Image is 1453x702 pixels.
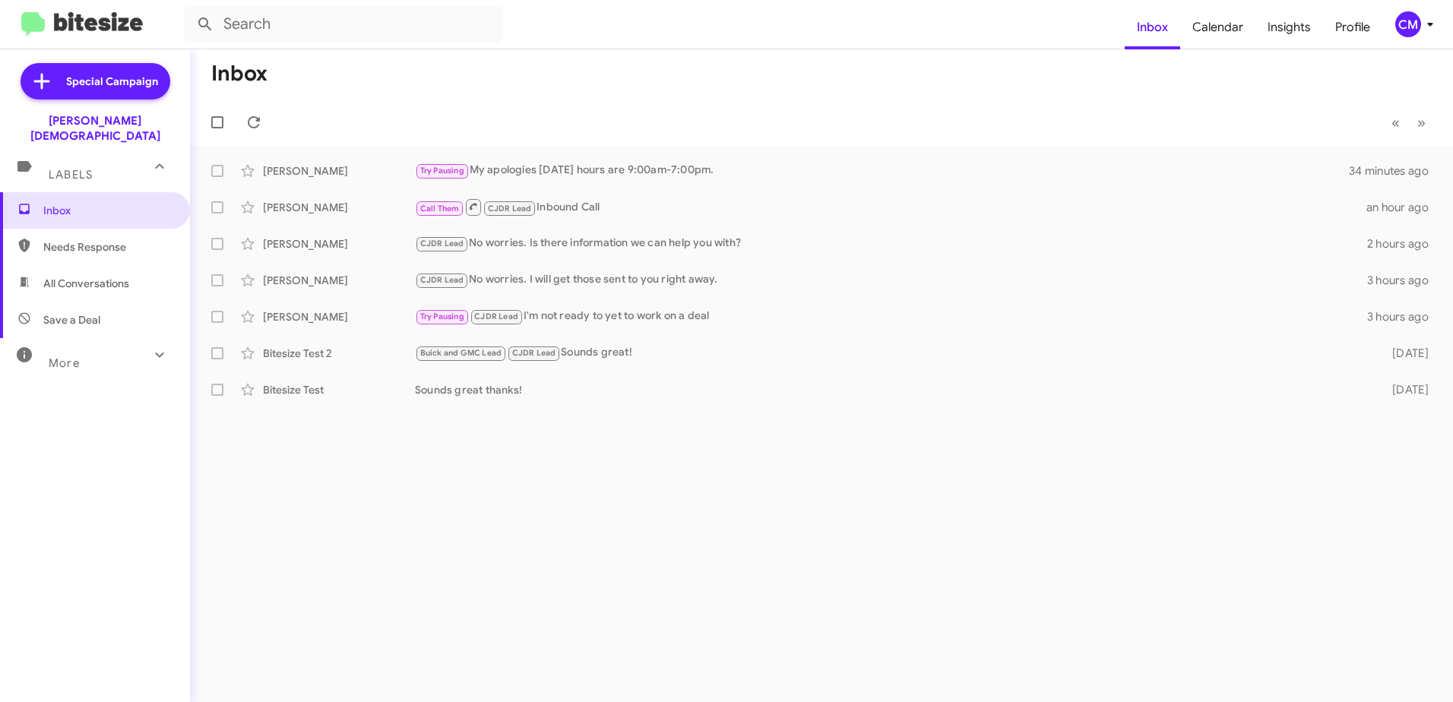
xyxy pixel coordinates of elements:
[263,273,415,288] div: [PERSON_NAME]
[1180,5,1255,49] a: Calendar
[1125,5,1180,49] a: Inbox
[1367,309,1441,324] div: 3 hours ago
[1350,163,1441,179] div: 34 minutes ago
[1417,113,1426,132] span: »
[1408,107,1435,138] button: Next
[420,275,464,285] span: CJDR Lead
[184,6,503,43] input: Search
[488,204,532,213] span: CJDR Lead
[415,382,1368,397] div: Sounds great thanks!
[415,198,1366,217] div: Inbound Call
[49,168,93,182] span: Labels
[1391,113,1400,132] span: «
[420,239,464,248] span: CJDR Lead
[1395,11,1421,37] div: CM
[263,163,415,179] div: [PERSON_NAME]
[1366,200,1441,215] div: an hour ago
[1368,382,1441,397] div: [DATE]
[512,348,556,358] span: CJDR Lead
[1367,273,1441,288] div: 3 hours ago
[420,166,464,175] span: Try Pausing
[1368,346,1441,361] div: [DATE]
[211,62,267,86] h1: Inbox
[1323,5,1382,49] a: Profile
[420,348,502,358] span: Buick and GMC Lead
[43,239,173,255] span: Needs Response
[21,63,170,100] a: Special Campaign
[415,344,1368,362] div: Sounds great!
[420,311,464,321] span: Try Pausing
[474,311,518,321] span: CJDR Lead
[263,200,415,215] div: [PERSON_NAME]
[415,235,1367,252] div: No worries. Is there information we can help you with?
[1382,11,1436,37] button: CM
[43,276,129,291] span: All Conversations
[49,356,80,370] span: More
[263,309,415,324] div: [PERSON_NAME]
[415,162,1350,179] div: My apologies [DATE] hours are 9:00am-7:00pm.
[1367,236,1441,251] div: 2 hours ago
[415,271,1367,289] div: No worries. I will get those sent to you right away.
[43,312,100,327] span: Save a Deal
[263,382,415,397] div: Bitesize Test
[1255,5,1323,49] a: Insights
[1382,107,1409,138] button: Previous
[420,204,460,213] span: Call Them
[263,346,415,361] div: Bitesize Test 2
[66,74,158,89] span: Special Campaign
[415,308,1367,325] div: I'm not ready to yet to work on a deal
[263,236,415,251] div: [PERSON_NAME]
[1383,107,1435,138] nav: Page navigation example
[43,203,173,218] span: Inbox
